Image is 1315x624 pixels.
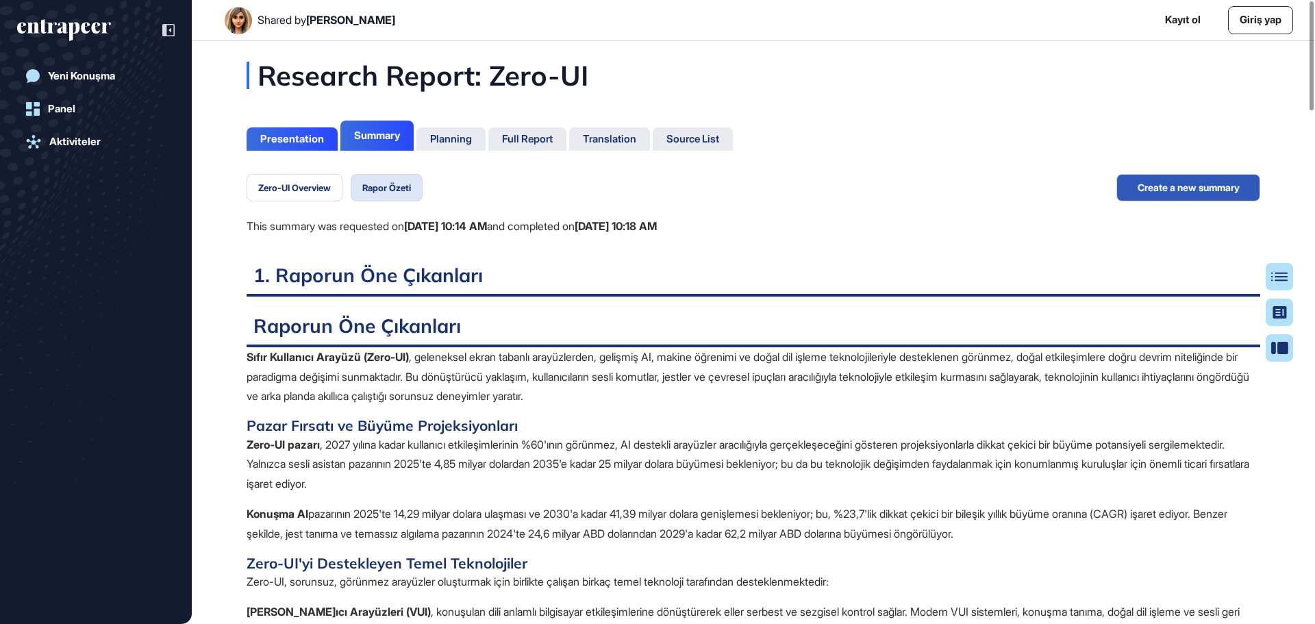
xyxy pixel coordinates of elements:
h3: Zero-UI'yi Destekleyen Temel Teknolojiler [247,554,1260,572]
div: Full Report [502,133,553,145]
p: pazarının 2025'te 14,29 milyar dolara ulaşması ve 2030'a kadar 41,39 milyar dolara genişlemesi be... [247,504,1260,544]
div: Source List [666,133,719,145]
button: Rapor Özeti [351,174,423,201]
div: Panel [48,103,75,115]
div: Yeni Konuşma [48,70,115,82]
b: [DATE] 10:14 AM [404,219,487,233]
button: Zero-UI Overview [247,174,342,201]
img: User Image [225,7,252,34]
h2: Raporun Öne Çıkanları [247,314,1260,347]
strong: [PERSON_NAME]ıcı Arayüzleri (VUI) [247,605,431,619]
div: Presentation [260,133,324,145]
div: Summary [354,129,400,142]
button: Create a new summary [1116,174,1260,201]
div: This summary was requested on and completed on [247,218,657,236]
a: Giriş yap [1228,6,1293,34]
p: , 2027 yılına kadar kullanıcı etkileşimlerinin %60'ının görünmez, AI destekli arayüzler aracılığı... [247,435,1260,494]
span: [PERSON_NAME] [306,13,395,27]
h3: Pazar Fırsatı ve Büyüme Projeksiyonları [247,416,1260,434]
div: Aktiviteler [49,136,101,148]
strong: Konuşma AI [247,507,308,521]
b: [DATE] 10:18 AM [575,219,657,233]
h2: 1. Raporun Öne Çıkanları [247,263,1260,297]
strong: Sıfır Kullanıcı Arayüzü (Zero-UI) [247,350,409,364]
div: entrapeer-logo [17,19,111,41]
div: Shared by [258,14,395,27]
strong: Zero-UI pazarı [247,438,320,451]
p: Zero-UI, sorunsuz, görünmez arayüzler oluşturmak için birlikte çalışan birkaç temel teknoloji tar... [247,572,1260,592]
p: , geleneksel ekran tabanlı arayüzlerden, gelişmiş AI, makine öğrenimi ve doğal dil işleme teknolo... [247,347,1260,406]
div: Translation [583,133,636,145]
div: Research Report: Zero-UI [247,62,725,89]
a: Kayıt ol [1165,12,1201,28]
div: Planning [430,133,472,145]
